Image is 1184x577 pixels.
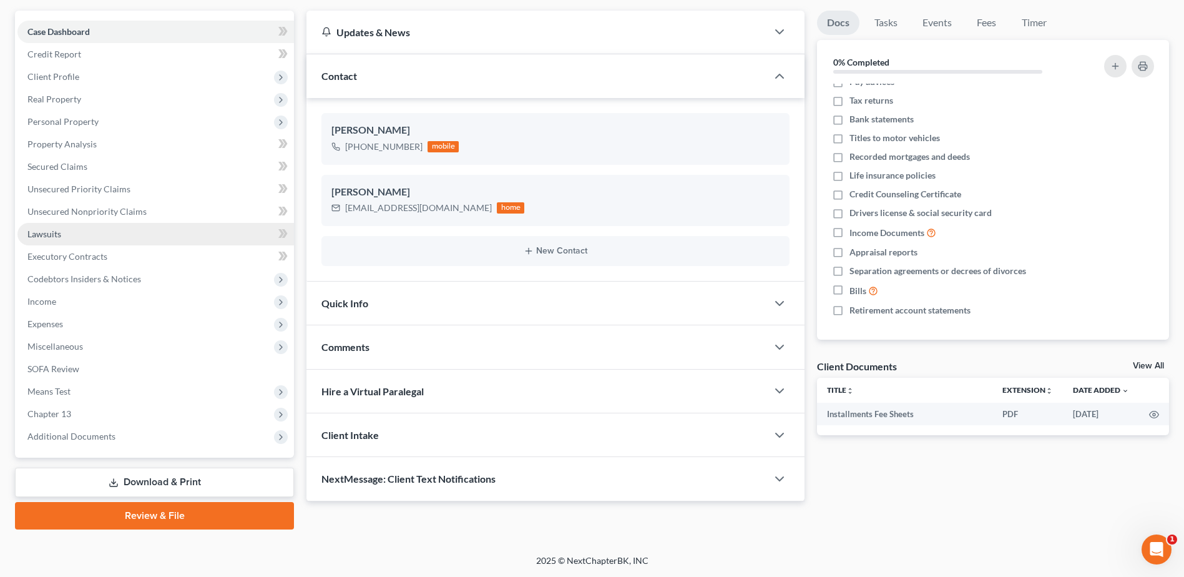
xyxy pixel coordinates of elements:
span: Real Property [27,94,81,104]
span: Tax returns [849,94,893,107]
span: Chapter 13 [27,408,71,419]
a: Timer [1012,11,1057,35]
strong: 0% Completed [833,57,889,67]
span: Property Analysis [27,139,97,149]
a: Titleunfold_more [827,385,854,395]
button: New Contact [331,246,780,256]
i: unfold_more [846,387,854,395]
span: Client Profile [27,71,79,82]
div: Updates & News [321,26,752,39]
a: Secured Claims [17,155,294,178]
iframe: Intercom live chat [1142,535,1172,565]
span: Drivers license & social security card [849,207,992,219]
span: Expenses [27,318,63,329]
span: 1 [1167,535,1177,545]
td: Installments Fee Sheets [817,403,992,425]
span: Unsecured Priority Claims [27,184,130,194]
span: Miscellaneous [27,341,83,352]
a: Credit Report [17,43,294,66]
span: Unsecured Nonpriority Claims [27,206,147,217]
span: Personal Property [27,116,99,127]
a: Unsecured Nonpriority Claims [17,200,294,223]
div: [EMAIL_ADDRESS][DOMAIN_NAME] [345,202,492,214]
span: Contact [321,70,357,82]
span: Lawsuits [27,229,61,239]
span: Income [27,296,56,307]
a: Extensionunfold_more [1002,385,1053,395]
span: Appraisal reports [849,246,917,259]
a: Download & Print [15,468,294,497]
span: Client Intake [321,429,379,441]
span: Additional Documents [27,431,115,441]
span: SOFA Review [27,363,79,374]
span: Means Test [27,386,71,397]
a: Executory Contracts [17,245,294,268]
i: expand_more [1122,387,1129,395]
span: Retirement account statements [849,304,971,317]
span: Life insurance policies [849,169,936,182]
span: Codebtors Insiders & Notices [27,274,141,284]
a: Case Dashboard [17,21,294,43]
span: Bills [849,285,866,297]
a: View All [1133,362,1164,370]
a: Docs [817,11,859,35]
span: Secured Claims [27,161,87,172]
a: Fees [967,11,1007,35]
span: Case Dashboard [27,26,90,37]
a: Tasks [864,11,908,35]
div: home [497,202,524,214]
span: Bank statements [849,113,914,126]
div: mobile [428,141,459,152]
a: Events [912,11,962,35]
span: Separation agreements or decrees of divorces [849,265,1026,277]
a: Review & File [15,502,294,530]
div: [PHONE_NUMBER] [345,141,423,153]
td: [DATE] [1063,403,1139,425]
span: Credit Report [27,49,81,59]
a: Lawsuits [17,223,294,245]
div: [PERSON_NAME] [331,123,780,138]
a: SOFA Review [17,358,294,380]
div: 2025 © NextChapterBK, INC [237,555,948,577]
a: Property Analysis [17,133,294,155]
span: Income Documents [849,227,924,239]
td: PDF [992,403,1063,425]
div: Client Documents [817,360,897,373]
span: NextMessage: Client Text Notifications [321,473,496,485]
span: Titles to motor vehicles [849,132,940,144]
span: Recorded mortgages and deeds [849,150,970,163]
span: Quick Info [321,297,368,309]
span: Credit Counseling Certificate [849,188,961,200]
a: Unsecured Priority Claims [17,178,294,200]
span: Executory Contracts [27,251,107,262]
span: Comments [321,341,369,353]
i: unfold_more [1045,387,1053,395]
a: Date Added expand_more [1073,385,1129,395]
div: [PERSON_NAME] [331,185,780,200]
span: Hire a Virtual Paralegal [321,385,424,397]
